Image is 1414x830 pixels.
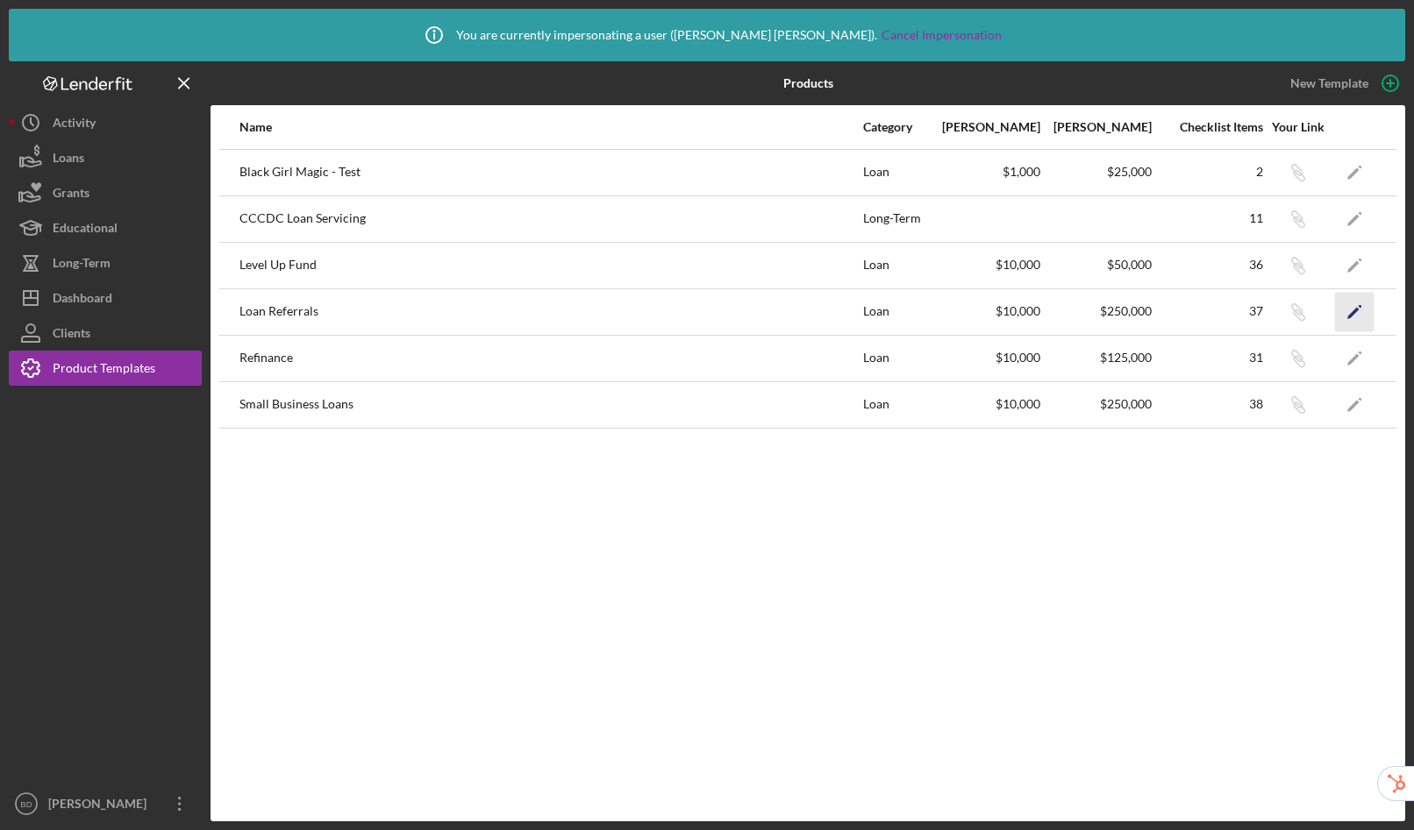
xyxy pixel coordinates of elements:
div: Name [239,120,861,134]
div: You are currently impersonating a user ( [PERSON_NAME] [PERSON_NAME] ). [412,13,1002,57]
button: Dashboard [9,280,202,316]
text: BD [20,799,32,809]
div: Refinance [239,337,861,380]
div: Loan [863,337,929,380]
div: [PERSON_NAME] [931,120,1040,134]
div: Long-Term [863,197,929,241]
div: Loan [863,151,929,195]
div: $250,000 [1042,304,1152,318]
button: Grants [9,175,202,210]
div: $1,000 [931,165,1040,179]
div: Loan [863,244,929,287]
div: Grants [53,175,89,215]
div: Loan [863,290,929,334]
div: Loan Referrals [239,290,861,334]
div: 31 [1153,351,1263,365]
div: Clients [53,316,90,355]
button: Educational [9,210,202,245]
div: Checklist Items [1153,120,1263,134]
div: $10,000 [931,351,1040,365]
div: $50,000 [1042,258,1152,272]
button: Activity [9,105,202,140]
div: Dashboard [53,280,112,320]
div: CCCDC Loan Servicing [239,197,861,241]
div: Loans [53,140,84,180]
div: Your Link [1265,120,1331,134]
div: Black Girl Magic - Test [239,151,861,195]
div: 37 [1153,304,1263,318]
button: Clients [9,316,202,351]
button: Long-Term [9,245,202,280]
div: Activity [53,105,96,145]
div: $10,000 [931,304,1040,318]
div: Long-Term [53,245,111,285]
button: Loans [9,140,202,175]
div: New Template [1290,70,1368,96]
div: Product Templates [53,351,155,390]
div: [PERSON_NAME] [44,786,158,826]
div: 36 [1153,258,1263,272]
div: Category [863,120,929,134]
div: Loan [863,383,929,427]
div: $10,000 [931,397,1040,411]
b: Products [783,76,833,90]
div: 2 [1153,165,1263,179]
button: New Template [1280,70,1405,96]
div: Educational [53,210,118,250]
div: Small Business Loans [239,383,861,427]
button: BD[PERSON_NAME] [9,786,202,821]
div: $10,000 [931,258,1040,272]
button: Product Templates [9,351,202,386]
div: $250,000 [1042,397,1152,411]
a: Cancel Impersonation [882,28,1002,42]
div: 11 [1153,211,1263,225]
div: Level Up Fund [239,244,861,287]
div: $25,000 [1042,165,1152,179]
div: $125,000 [1042,351,1152,365]
div: [PERSON_NAME] [1042,120,1152,134]
div: 38 [1153,397,1263,411]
